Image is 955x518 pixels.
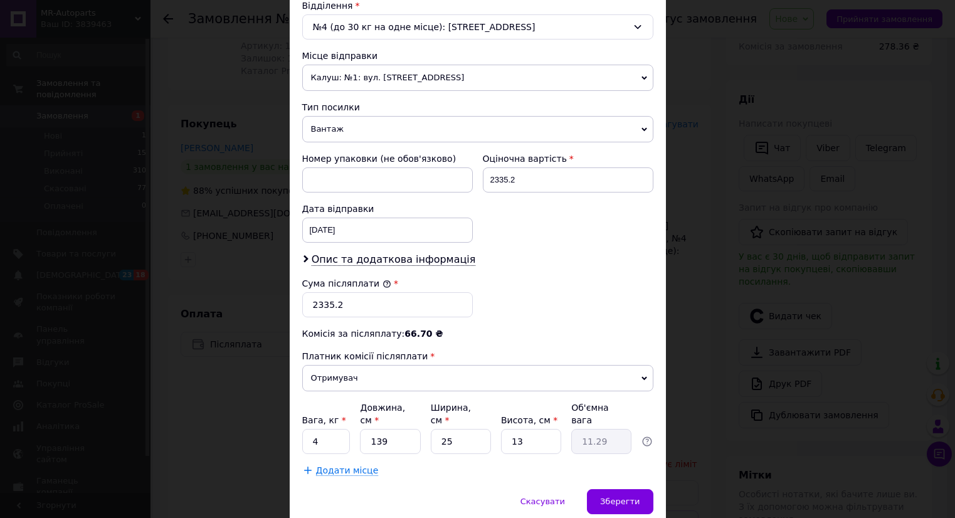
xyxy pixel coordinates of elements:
[302,327,653,340] div: Комісія за післяплату:
[302,278,391,288] label: Сума післяплати
[302,116,653,142] span: Вантаж
[501,415,557,425] label: Висота, см
[404,329,443,339] span: 66.70 ₴
[312,253,476,266] span: Опис та додаткова інформація
[483,152,653,165] div: Оціночна вартість
[316,465,379,476] span: Додати місце
[600,497,640,506] span: Зберегти
[302,152,473,165] div: Номер упаковки (не обов'язково)
[302,14,653,40] div: №4 (до 30 кг на одне місце): [STREET_ADDRESS]
[302,203,473,215] div: Дата відправки
[302,102,360,112] span: Тип посилки
[302,65,653,91] span: Калуш: №1: вул. [STREET_ADDRESS]
[360,403,405,425] label: Довжина, см
[431,403,471,425] label: Ширина, см
[302,51,378,61] span: Місце відправки
[571,401,631,426] div: Об'ємна вага
[302,415,346,425] label: Вага, кг
[302,365,653,391] span: Отримувач
[520,497,565,506] span: Скасувати
[302,351,428,361] span: Платник комісії післяплати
